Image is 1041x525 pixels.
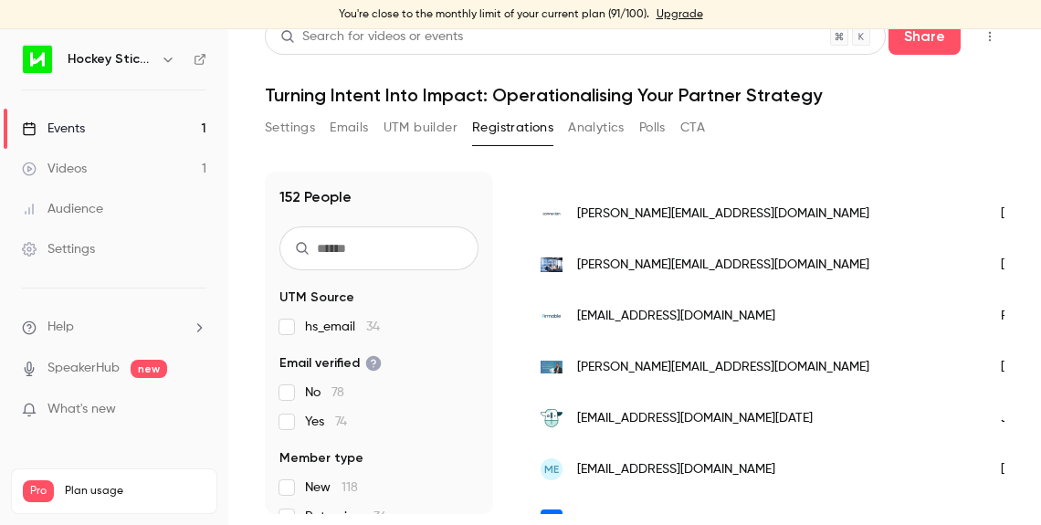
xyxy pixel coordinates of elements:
button: Share [889,18,961,55]
span: What's new [47,400,116,419]
li: help-dropdown-opener [22,318,206,337]
a: Upgrade [657,7,703,22]
span: [PERSON_NAME][EMAIL_ADDRESS][DOMAIN_NAME] [577,256,869,275]
span: ME [544,461,559,478]
iframe: Noticeable Trigger [184,402,206,418]
div: Settings [22,240,95,258]
span: [EMAIL_ADDRESS][DOMAIN_NAME][DATE] [577,409,813,428]
button: Emails [330,113,368,142]
button: Registrations [472,113,553,142]
span: 34 [366,320,380,333]
span: [PERSON_NAME][EMAIL_ADDRESS][DOMAIN_NAME] [577,205,869,224]
span: 78 [331,386,344,399]
span: 118 [342,481,358,494]
div: Events [22,120,85,138]
img: iif.today [541,407,563,429]
span: 74 [335,415,347,428]
img: gunnarhabitz.com.au [541,361,563,373]
img: firmable.com [541,305,563,327]
h1: Turning Intent Into Impact: Operationalising Your Partner Strategy [265,84,1004,106]
span: Plan usage [65,484,205,499]
span: Member type [279,449,363,467]
span: hs_email [305,318,380,336]
div: Search for videos or events [280,27,463,47]
span: [PERSON_NAME][EMAIL_ADDRESS][DOMAIN_NAME] [577,358,869,377]
span: [EMAIL_ADDRESS][DOMAIN_NAME] [577,460,775,479]
span: Email verified [279,354,382,373]
button: UTM builder [384,113,457,142]
span: Help [47,318,74,337]
span: Pro [23,480,54,502]
span: No [305,383,344,402]
span: new [131,360,167,378]
span: [EMAIL_ADDRESS][DOMAIN_NAME] [577,307,775,326]
a: SpeakerHub [47,359,120,378]
span: UTM Source [279,289,354,307]
div: Videos [22,160,87,178]
img: connexian.com [541,203,563,225]
h6: Hockey Stick Advisory [68,50,153,68]
span: Yes [305,413,347,431]
button: Settings [265,113,315,142]
div: Audience [22,200,103,218]
h1: 152 People [279,186,352,208]
span: New [305,478,358,497]
img: avtech.com.au [541,257,563,272]
span: 34 [373,510,387,523]
button: Polls [639,113,666,142]
button: Analytics [568,113,625,142]
button: CTA [680,113,705,142]
img: Hockey Stick Advisory [23,45,52,74]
